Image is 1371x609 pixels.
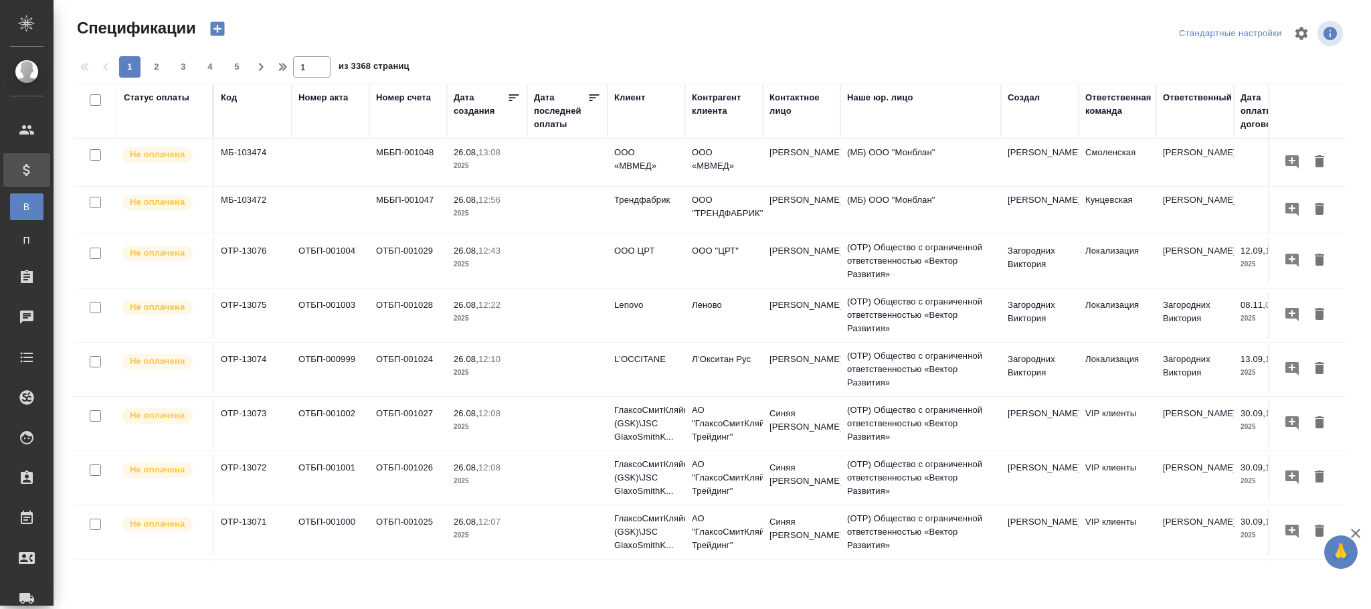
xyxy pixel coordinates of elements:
td: [PERSON_NAME] [763,346,840,393]
td: (МБ) ООО "Монблан" [840,187,1001,234]
td: [PERSON_NAME] [763,139,840,186]
div: Клиент [614,91,645,104]
p: 2025 [454,159,521,173]
td: (OTP) Общество с ограниченной ответственностью «Вектор Развития» [840,451,1001,505]
td: (OTP) Общество с ограниченной ответственностью «Вектор Развития» [840,397,1001,450]
td: [PERSON_NAME] [1156,509,1234,555]
p: 2025 [454,420,521,434]
p: Не оплачена [130,300,185,314]
td: ОТБП-001002 [292,400,369,447]
div: Номер счета [376,91,431,104]
p: 2025 [1241,366,1307,379]
p: 26.08, [454,147,478,157]
td: ОТБП-001001 [292,454,369,501]
td: [PERSON_NAME] [1001,187,1079,234]
p: 12:10 [478,354,500,364]
p: ООО «МВМЕД» [692,146,756,173]
p: 26.08, [454,462,478,472]
div: Наше юр. лицо [847,91,913,104]
div: Контрагент клиента [692,91,756,118]
p: 2025 [1241,420,1307,434]
a: В [10,193,43,220]
p: Не оплачена [130,409,185,422]
p: ООО «МВМЕД» [614,146,678,173]
p: L'OCCITANE [614,353,678,366]
td: [PERSON_NAME] [763,292,840,339]
p: 26.08, [454,195,478,205]
button: 5 [226,56,248,78]
td: OTP-13072 [214,454,292,501]
div: Создал [1008,91,1040,104]
td: Кунцевская [1079,187,1156,234]
td: VIP клиенты [1079,509,1156,555]
button: Удалить [1308,411,1331,436]
p: 26.08, [454,408,478,418]
p: 2025 [1241,312,1307,325]
td: Загородних Виктория [1001,238,1079,284]
span: 🙏 [1330,538,1352,566]
p: 12:08 [478,462,500,472]
td: [PERSON_NAME] [1001,400,1079,447]
p: ГлаксоСмитКляйн (GSK)\JSC GlaxoSmithK... [614,404,678,444]
td: Локализация [1079,346,1156,393]
td: [PERSON_NAME] [1156,187,1234,234]
td: Синяя [PERSON_NAME] [763,509,840,555]
td: (OTP) Общество с ограниченной ответственностью «Вектор Развития» [840,234,1001,288]
td: [PERSON_NAME] [1156,238,1234,284]
td: (МБ) ООО "Монблан" [840,139,1001,186]
td: OTP-13071 [214,509,292,555]
td: OTP-13073 [214,400,292,447]
button: Удалить [1308,197,1331,222]
td: Локализация [1079,292,1156,339]
p: 12:08 [478,408,500,418]
button: Удалить [1308,465,1331,490]
td: (OTP) Общество с ограниченной ответственностью «Вектор Развития» [840,505,1001,559]
td: (OTP) Общество с ограниченной ответственностью «Вектор Развития» [840,288,1001,342]
span: В [17,200,37,213]
p: 2025 [1241,529,1307,542]
p: Л’Окситан Рус [692,353,756,366]
p: 2025 [454,474,521,488]
td: Загородних Виктория [1001,292,1079,339]
p: Трендфабрик [614,193,678,207]
td: ОТБП-001029 [369,238,447,284]
div: Номер акта [298,91,348,104]
p: 2025 [454,529,521,542]
a: П [10,227,43,254]
span: 3 [173,60,194,74]
button: Удалить [1308,357,1331,381]
p: 26.08, [454,246,478,256]
button: 2 [146,56,167,78]
p: Не оплачена [130,463,185,476]
div: Дата последней оплаты [534,91,587,131]
td: (OTP) Общество с ограниченной ответственностью «Вектор Развития» [840,343,1001,396]
td: Загородних Виктория [1001,346,1079,393]
td: VIP клиенты [1079,400,1156,447]
span: 4 [199,60,221,74]
p: 00:00 [1265,300,1287,310]
td: [PERSON_NAME] [1001,509,1079,555]
span: Посмотреть информацию [1317,21,1346,46]
td: OTP-13075 [214,292,292,339]
p: 12:35 [1265,408,1287,418]
td: ОТБП-001028 [369,292,447,339]
td: ОТБП-001003 [292,292,369,339]
p: Не оплачена [130,517,185,531]
p: 12:22 [478,300,500,310]
span: 2 [146,60,167,74]
p: 26.08, [454,300,478,310]
p: 26.08, [454,517,478,527]
p: АО "ГлаксоСмитКляйн Трейдинг" [692,404,756,444]
p: 08.11, [1241,300,1265,310]
td: [PERSON_NAME] [1156,139,1234,186]
span: 5 [226,60,248,74]
p: АО "ГлаксоСмитКляйн Трейдинг" [692,458,756,498]
td: ОТБП-001004 [292,238,369,284]
td: [PERSON_NAME] [1156,454,1234,501]
p: 12:32 [1265,462,1287,472]
td: МБ-103474 [214,139,292,186]
p: 2025 [454,312,521,325]
p: OOO ЦРТ [614,244,678,258]
td: OTP-13076 [214,238,292,284]
div: Дата оплаты по договору [1241,91,1294,131]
